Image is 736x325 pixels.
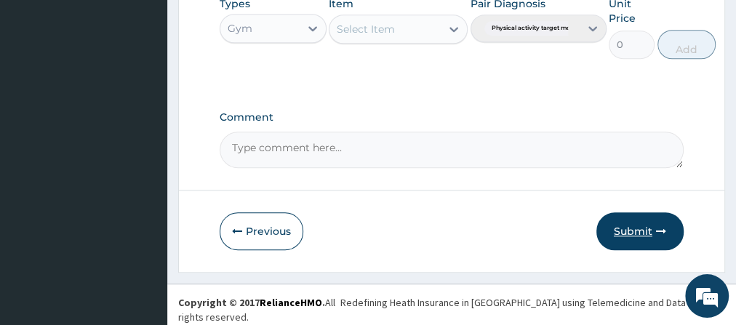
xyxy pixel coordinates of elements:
div: Minimize live chat window [239,7,273,42]
div: Redefining Heath Insurance in [GEOGRAPHIC_DATA] using Telemedicine and Data Science! [340,295,725,310]
strong: Copyright © 2017 . [178,296,325,309]
img: d_794563401_company_1708531726252_794563401 [27,73,59,109]
button: Submit [596,212,684,250]
textarea: Type your message and hit 'Enter' [7,191,277,242]
a: RelianceHMO [260,296,322,309]
span: We're online! [84,80,201,227]
button: Add [657,30,716,59]
div: Select Item [337,22,395,36]
label: Comment [220,111,684,124]
div: Gym [228,21,252,36]
button: Previous [220,212,303,250]
div: Chat with us now [76,81,244,100]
